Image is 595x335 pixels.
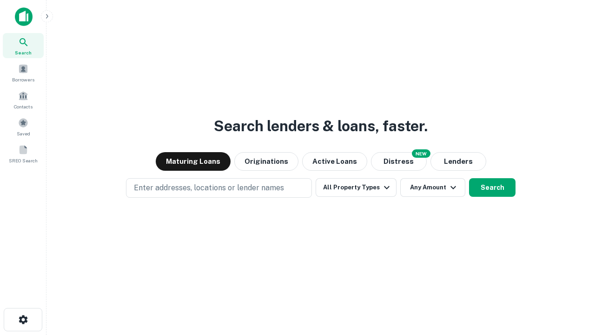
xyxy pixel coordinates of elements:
[400,178,465,197] button: Any Amount
[3,33,44,58] a: Search
[371,152,427,171] button: Search distressed loans with lien and other non-mortgage details.
[14,103,33,110] span: Contacts
[316,178,397,197] button: All Property Types
[302,152,367,171] button: Active Loans
[3,114,44,139] a: Saved
[9,157,38,164] span: SREO Search
[214,115,428,137] h3: Search lenders & loans, faster.
[234,152,298,171] button: Originations
[469,178,516,197] button: Search
[134,182,284,194] p: Enter addresses, locations or lender names
[412,149,430,158] div: NEW
[549,261,595,305] iframe: Chat Widget
[430,152,486,171] button: Lenders
[15,7,33,26] img: capitalize-icon.png
[3,87,44,112] a: Contacts
[12,76,34,83] span: Borrowers
[17,130,30,137] span: Saved
[126,178,312,198] button: Enter addresses, locations or lender names
[3,60,44,85] a: Borrowers
[156,152,231,171] button: Maturing Loans
[3,141,44,166] a: SREO Search
[15,49,32,56] span: Search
